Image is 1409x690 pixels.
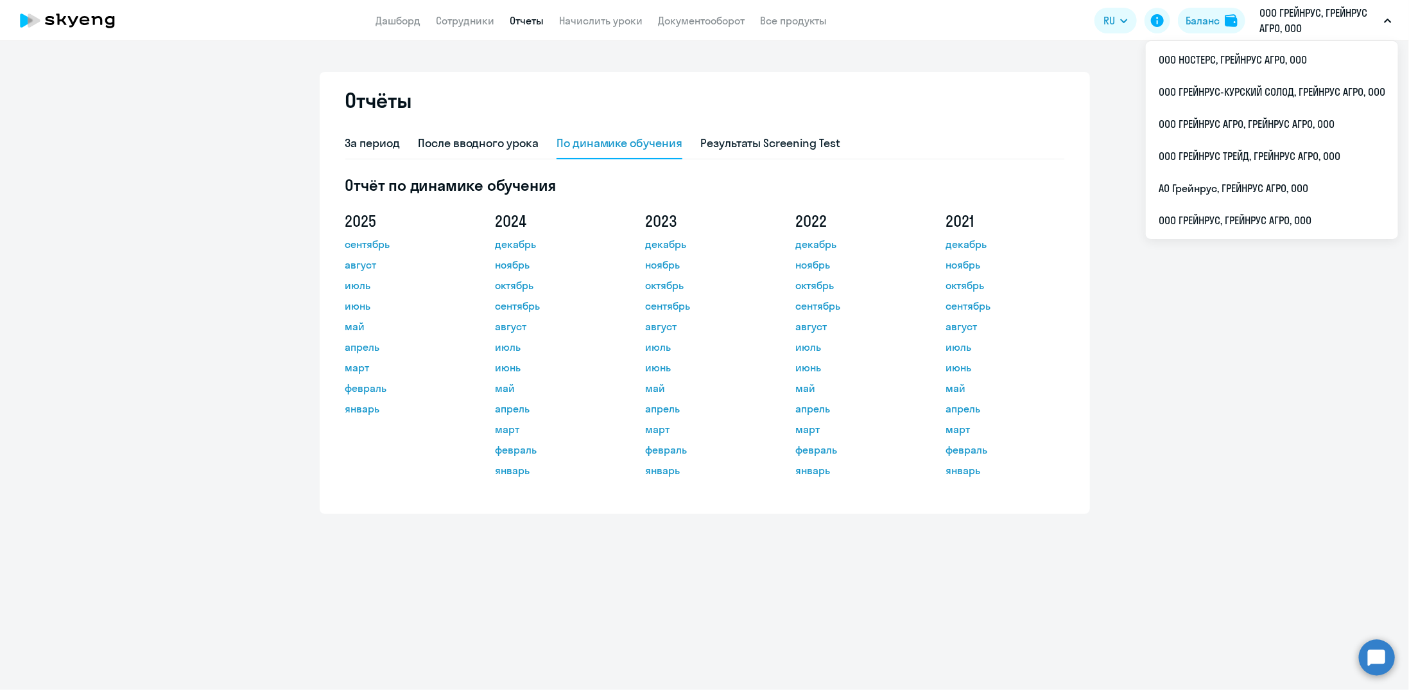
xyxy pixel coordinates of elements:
[496,298,611,314] a: сентябрь
[557,135,682,152] div: По динамике обучения
[796,401,912,416] a: апрель
[946,211,1062,231] h5: 2021
[796,319,912,334] a: август
[1103,13,1115,28] span: RU
[496,211,611,231] h5: 2024
[796,298,912,314] a: сентябрь
[646,339,761,355] a: июль
[646,463,761,478] a: январь
[1094,8,1137,33] button: RU
[1178,8,1245,33] button: Балансbalance
[345,87,412,113] h2: Отчёты
[646,319,761,334] a: август
[946,339,1062,355] a: июль
[510,14,544,27] a: Отчеты
[946,401,1062,416] a: апрель
[946,319,1062,334] a: август
[796,236,912,252] a: декабрь
[796,421,912,437] a: март
[496,463,611,478] a: январь
[646,380,761,396] a: май
[496,339,611,355] a: июль
[345,298,461,314] a: июнь
[796,339,912,355] a: июль
[560,14,643,27] a: Начислить уроки
[646,211,761,231] h5: 2023
[646,257,761,272] a: ноябрь
[946,463,1062,478] a: январь
[796,442,912,457] a: февраль
[946,236,1062,252] a: декабрь
[496,380,611,396] a: май
[345,319,461,334] a: май
[946,298,1062,314] a: сентябрь
[496,278,611,293] a: октябрь
[646,442,761,457] a: февраль
[1259,5,1379,36] p: ООО ГРЕЙНРУС, ГРЕЙНРУС АГРО, ООО
[646,421,761,437] a: март
[437,14,495,27] a: Сотрудники
[946,380,1062,396] a: май
[646,298,761,314] a: сентябрь
[646,236,761,252] a: декабрь
[496,442,611,457] a: февраль
[345,236,461,252] a: сентябрь
[376,14,421,27] a: Дашборд
[496,401,611,416] a: апрель
[946,257,1062,272] a: ноябрь
[1146,41,1398,239] ul: RU
[796,380,912,396] a: май
[418,135,539,152] div: После вводного урока
[345,360,461,375] a: март
[796,257,912,272] a: ноябрь
[345,380,461,396] a: февраль
[646,278,761,293] a: октябрь
[761,14,827,27] a: Все продукты
[946,360,1062,375] a: июнь
[1225,14,1238,27] img: balance
[345,401,461,416] a: январь
[796,463,912,478] a: январь
[659,14,745,27] a: Документооборот
[946,442,1062,457] a: февраль
[345,339,461,355] a: апрель
[1253,5,1398,36] button: ООО ГРЕЙНРУС, ГРЕЙНРУС АГРО, ООО
[946,421,1062,437] a: март
[796,360,912,375] a: июнь
[646,401,761,416] a: апрель
[496,319,611,334] a: август
[1186,13,1220,28] div: Баланс
[646,360,761,375] a: июнь
[345,175,1064,195] h5: Отчёт по динамике обучения
[345,278,461,293] a: июль
[496,421,611,437] a: март
[700,135,840,152] div: Результаты Screening Test
[946,278,1062,293] a: октябрь
[796,211,912,231] h5: 2022
[496,236,611,252] a: декабрь
[345,135,401,152] div: За период
[345,257,461,272] a: август
[496,360,611,375] a: июнь
[345,211,461,231] h5: 2025
[796,278,912,293] a: октябрь
[496,257,611,272] a: ноябрь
